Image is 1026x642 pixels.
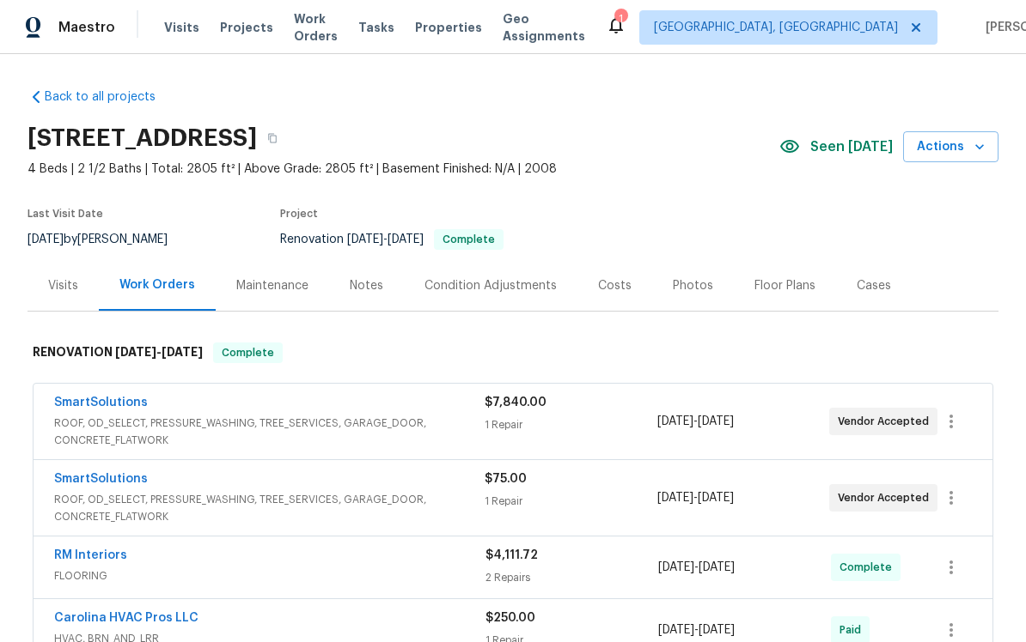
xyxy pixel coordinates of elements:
[54,415,485,449] span: ROOF, OD_SELECT, PRESSURE_WASHING, TREE_SERVICES, GARAGE_DOOR, CONCRETE_FLATWORK
[358,21,394,33] span: Tasks
[857,277,891,294] div: Cases
[485,493,657,510] div: 1 Repair
[54,549,127,561] a: RM Interiors
[485,416,657,433] div: 1 Repair
[698,415,734,427] span: [DATE]
[280,209,318,219] span: Project
[162,346,203,358] span: [DATE]
[838,413,936,430] span: Vendor Accepted
[48,277,78,294] div: Visits
[236,277,308,294] div: Maintenance
[754,277,815,294] div: Floor Plans
[485,397,547,409] span: $7,840.00
[54,473,148,485] a: SmartSolutions
[485,473,527,485] span: $75.00
[673,277,713,294] div: Photos
[54,612,198,624] a: Carolina HVAC Pros LLC
[27,130,257,147] h2: [STREET_ADDRESS]
[54,567,486,584] span: FLOORING
[257,123,288,154] button: Copy Address
[658,621,735,639] span: -
[840,621,868,639] span: Paid
[164,19,199,36] span: Visits
[657,415,693,427] span: [DATE]
[54,491,485,525] span: ROOF, OD_SELECT, PRESSURE_WASHING, TREE_SERVICES, GARAGE_DOOR, CONCRETE_FLATWORK
[347,233,383,245] span: [DATE]
[903,131,999,163] button: Actions
[347,233,424,245] span: -
[436,234,502,245] span: Complete
[294,10,338,45] span: Work Orders
[698,492,734,504] span: [DATE]
[598,277,632,294] div: Costs
[838,489,936,506] span: Vendor Accepted
[388,233,424,245] span: [DATE]
[657,492,693,504] span: [DATE]
[27,229,188,250] div: by [PERSON_NAME]
[115,346,156,358] span: [DATE]
[424,277,557,294] div: Condition Adjustments
[486,549,538,561] span: $4,111.72
[415,19,482,36] span: Properties
[27,209,103,219] span: Last Visit Date
[486,569,658,586] div: 2 Repairs
[658,624,694,636] span: [DATE]
[654,19,898,36] span: [GEOGRAPHIC_DATA], [GEOGRAPHIC_DATA]
[503,10,585,45] span: Geo Assignments
[810,138,893,155] span: Seen [DATE]
[27,88,192,106] a: Back to all projects
[840,559,899,576] span: Complete
[658,559,735,576] span: -
[27,160,779,178] span: 4 Beds | 2 1/2 Baths | Total: 2805 ft² | Above Grade: 2805 ft² | Basement Finished: N/A | 2008
[27,325,999,380] div: RENOVATION [DATE]-[DATE]Complete
[215,344,281,361] span: Complete
[58,19,115,36] span: Maestro
[699,561,735,573] span: [DATE]
[220,19,273,36] span: Projects
[699,624,735,636] span: [DATE]
[115,346,203,358] span: -
[657,413,734,430] span: -
[27,233,64,245] span: [DATE]
[33,342,203,363] h6: RENOVATION
[54,397,148,409] a: SmartSolutions
[614,10,626,27] div: 1
[280,233,504,245] span: Renovation
[350,277,383,294] div: Notes
[657,489,734,506] span: -
[917,136,985,158] span: Actions
[486,612,535,624] span: $250.00
[658,561,694,573] span: [DATE]
[119,276,195,294] div: Work Orders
